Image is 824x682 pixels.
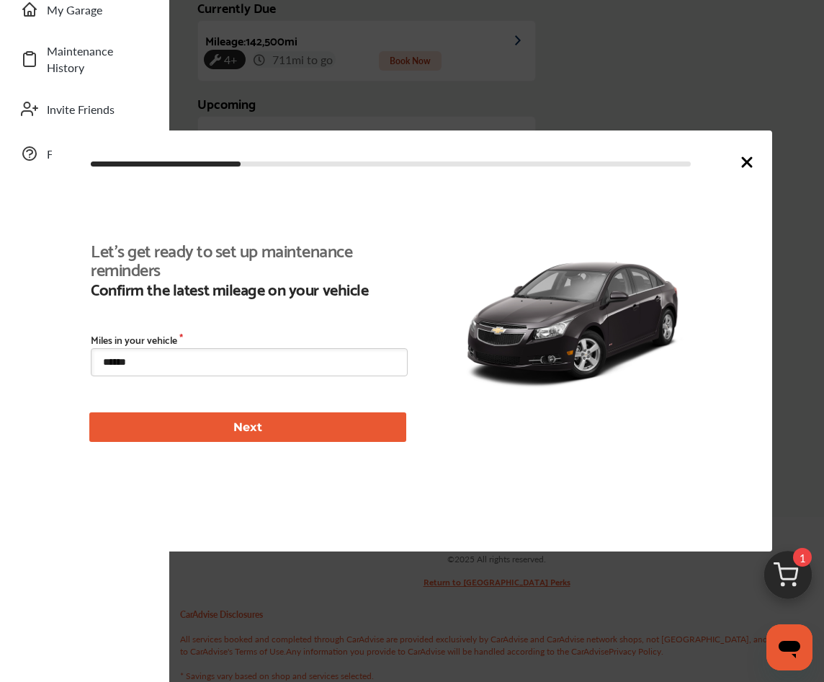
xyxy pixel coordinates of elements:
[47,43,148,76] span: Maintenance History
[89,412,406,442] button: Next
[47,146,148,162] span: FAQs
[766,624,812,670] iframe: Button to launch messaging window
[47,101,148,118] span: Invite Friends
[753,544,823,614] img: cart_icon.3d0951e8.svg
[91,240,398,278] b: Let's get ready to set up maintenance reminders
[13,35,155,83] a: Maintenance History
[13,135,155,172] a: FAQs
[91,334,408,345] label: Miles in your vehicle
[91,279,398,298] b: Confirm the latest mileage on your vehicle
[47,1,148,18] span: My Garage
[460,235,686,405] img: 8903_st0640_046.jpg
[13,90,155,128] a: Invite Friends
[793,548,812,567] span: 1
